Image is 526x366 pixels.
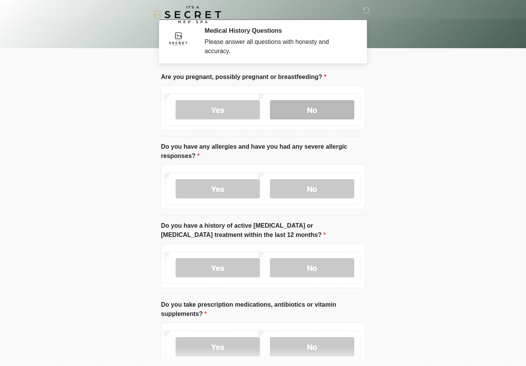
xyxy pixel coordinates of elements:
[167,27,190,50] img: Agent Avatar
[176,100,260,119] label: Yes
[270,100,354,119] label: No
[161,300,365,319] label: Do you take prescription medications, antibiotics or vitamin supplements?
[176,337,260,356] label: Yes
[204,37,353,56] div: Please answer all questions with honesty and accuracy.
[176,258,260,277] label: Yes
[204,27,353,34] h2: Medical History Questions
[161,221,365,240] label: Do you have a history of active [MEDICAL_DATA] or [MEDICAL_DATA] treatment within the last 12 mon...
[270,179,354,198] label: No
[161,142,365,161] label: Do you have any allergies and have you had any severe allergic responses?
[161,72,326,82] label: Are you pregnant, possibly pregnant or breastfeeding?
[270,258,354,277] label: No
[153,6,221,23] img: It's A Secret Med Spa Logo
[176,179,260,198] label: Yes
[270,337,354,356] label: No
